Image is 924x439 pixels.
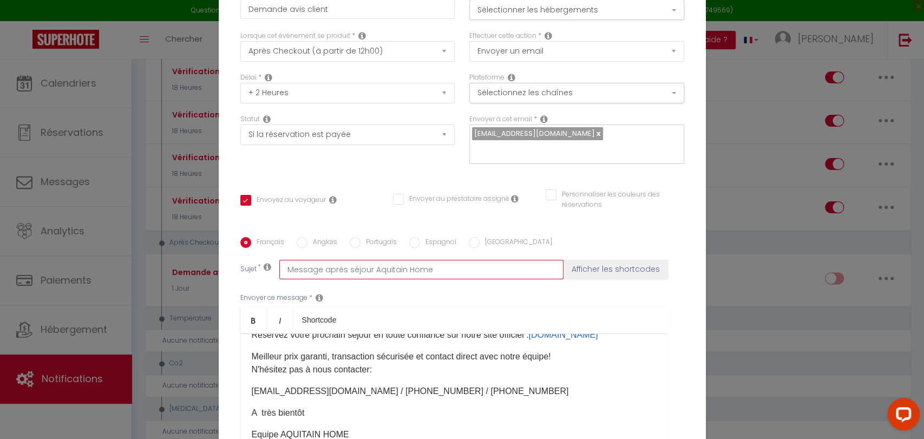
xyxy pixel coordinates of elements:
button: Afficher les shortcodes [563,260,668,279]
i: Recipient [540,115,548,123]
label: Effectuer cette action [469,31,536,41]
a: Italic [267,307,293,333]
i: Action Type [545,31,552,40]
label: Français [251,237,284,249]
label: Délai [240,73,257,83]
a: Shortcode [293,307,345,333]
i: Action Channel [508,73,515,82]
p: Réservez votre prochain séjour en toute confiance sur notre site officiel : ​ [252,329,657,342]
label: Envoyez au voyageur [251,195,326,207]
i: Action Time [265,73,272,82]
label: Statut [240,114,260,125]
label: [GEOGRAPHIC_DATA] [480,237,552,249]
i: Event Occur [358,31,366,40]
label: Espagnol [420,237,456,249]
i: Envoyer au prestataire si il est assigné [511,194,519,203]
a: Bold [240,307,267,333]
label: Portugais [361,237,397,249]
i: Message [316,293,323,302]
label: Envoyer à cet email [469,114,532,125]
a: [DOMAIN_NAME] [528,330,598,339]
p: A très bientôt [252,407,657,420]
label: Sujet [240,264,257,276]
label: Envoyer ce message [240,293,307,303]
iframe: LiveChat chat widget [879,394,924,439]
p: Meilleur prix garanti, transaction sécurisée et contact direct avec notre équipe​! N'hésitez pas ... [252,350,657,376]
p: [EMAIL_ADDRESS][DOMAIN_NAME] / [PHONE_NUMBER] / [PHONE_NUMBER] [252,385,657,398]
span: [EMAIL_ADDRESS][DOMAIN_NAME] [474,128,595,139]
label: Anglais [307,237,337,249]
label: Lorsque cet événement se produit [240,31,350,41]
i: Envoyer au voyageur [329,195,337,204]
button: Sélectionnez les chaînes [469,83,684,103]
label: Plateforme [469,73,504,83]
i: Booking status [263,115,271,123]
